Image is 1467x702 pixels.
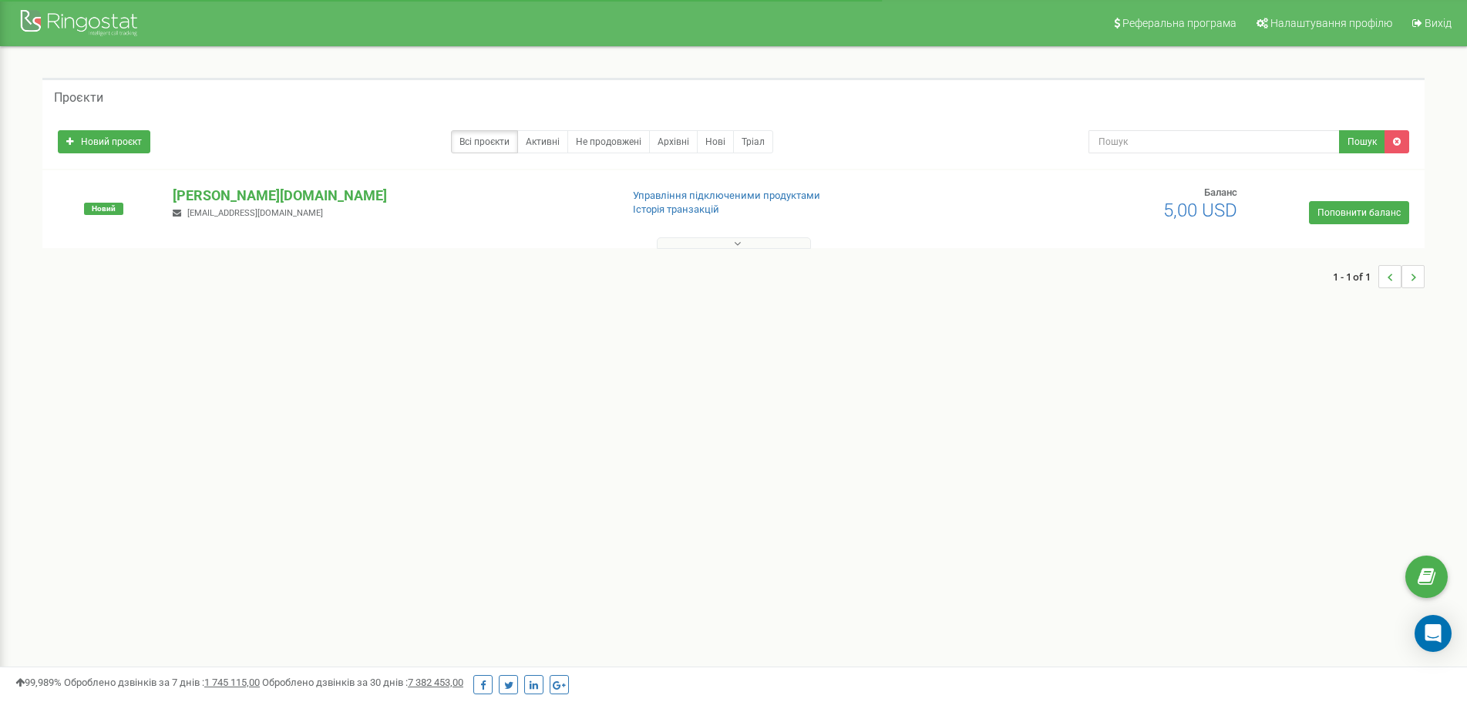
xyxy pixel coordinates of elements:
[633,203,719,215] a: Історія транзакцій
[1122,17,1237,29] span: Реферальна програма
[1425,17,1452,29] span: Вихід
[1415,615,1452,652] div: Open Intercom Messenger
[697,130,734,153] a: Нові
[58,130,150,153] a: Новий проєкт
[1270,17,1392,29] span: Налаштування профілю
[451,130,518,153] a: Всі проєкти
[54,91,103,105] h5: Проєкти
[84,203,123,215] span: Новий
[1333,265,1378,288] span: 1 - 1 of 1
[204,677,260,688] u: 1 745 115,00
[649,130,698,153] a: Архівні
[1088,130,1340,153] input: Пошук
[1339,130,1385,153] button: Пошук
[567,130,650,153] a: Не продовжені
[262,677,463,688] span: Оброблено дзвінків за 30 днів :
[408,677,463,688] u: 7 382 453,00
[64,677,260,688] span: Оброблено дзвінків за 7 днів :
[187,208,323,218] span: [EMAIL_ADDRESS][DOMAIN_NAME]
[1309,201,1409,224] a: Поповнити баланс
[517,130,568,153] a: Активні
[1333,250,1425,304] nav: ...
[1204,186,1237,198] span: Баланс
[633,190,820,201] a: Управління підключеними продуктами
[1163,200,1237,221] span: 5,00 USD
[733,130,773,153] a: Тріал
[173,186,607,206] p: [PERSON_NAME][DOMAIN_NAME]
[15,677,62,688] span: 99,989%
